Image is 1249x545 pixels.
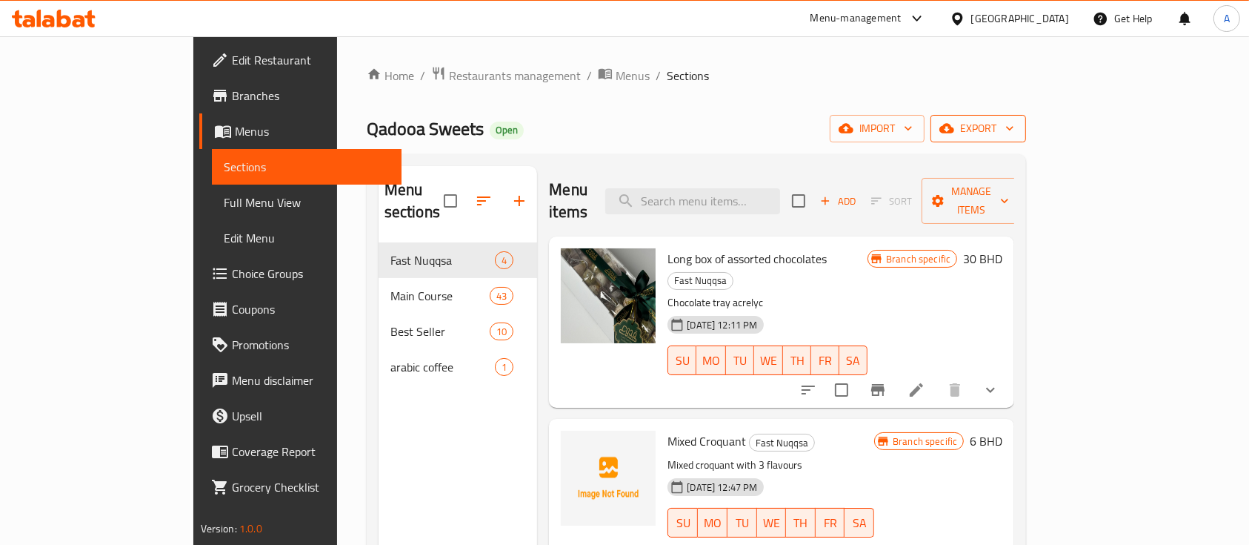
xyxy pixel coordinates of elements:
span: MO [702,350,720,371]
img: Long box of assorted chocolates [561,248,656,343]
span: Select all sections [435,185,466,217]
span: Long box of assorted chocolates [667,248,827,270]
button: WE [754,346,783,375]
button: sort-choices [790,372,826,408]
span: TH [789,350,805,371]
a: Edit Restaurant [199,42,402,78]
span: Qadooa Sweets [367,112,484,145]
nav: breadcrumb [367,66,1027,85]
button: export [930,115,1026,142]
div: Fast Nuqqsa [390,251,496,269]
a: Choice Groups [199,256,402,291]
button: FR [816,508,845,538]
button: TU [726,346,754,375]
span: Select section [783,185,814,217]
span: SU [674,350,690,371]
span: Menu disclaimer [232,371,390,389]
span: Upsell [232,407,390,425]
a: Menus [598,66,650,85]
span: Coupons [232,300,390,318]
a: Upsell [199,398,402,434]
div: [GEOGRAPHIC_DATA] [971,10,1069,27]
span: 4 [496,254,513,268]
span: SA [850,512,868,534]
a: Edit menu item [907,381,925,399]
div: Main Course43 [379,278,538,314]
li: / [656,67,661,85]
span: Edit Restaurant [232,51,390,69]
button: TU [727,508,757,538]
span: A [1224,10,1230,27]
p: Mixed croquant with 3 flavours [667,456,874,475]
span: 10 [490,325,513,339]
div: items [490,323,513,340]
span: Branch specific [880,252,956,266]
div: Fast Nuqqsa4 [379,242,538,278]
h2: Menu sections [384,179,444,223]
span: Open [490,124,524,136]
button: show more [973,372,1008,408]
span: Coverage Report [232,443,390,460]
button: FR [811,346,839,375]
span: Grocery Checklist [232,478,390,496]
span: Manage items [933,182,1009,219]
span: Fast Nuqqsa [750,435,814,452]
button: TH [783,346,811,375]
button: TH [786,508,816,538]
h6: 30 BHD [963,248,1002,269]
span: [DATE] 12:47 PM [681,480,763,495]
span: TU [733,512,751,534]
div: items [495,251,513,269]
span: Best Seller [390,323,490,340]
span: 1.0.0 [239,519,262,538]
a: Promotions [199,327,402,363]
button: Add [814,190,862,213]
a: Edit Menu [212,220,402,256]
span: TH [792,512,810,534]
a: Menu disclaimer [199,363,402,398]
span: Mixed Croquant [667,430,746,452]
h6: 6 BHD [970,431,1002,452]
span: Select to update [826,374,857,406]
span: export [942,119,1014,138]
div: Open [490,122,524,139]
div: arabic coffee1 [379,349,538,385]
span: Choice Groups [232,265,390,283]
button: SU [667,346,696,375]
span: Restaurants management [449,67,581,85]
button: SU [667,508,698,538]
button: import [830,115,925,142]
span: Version: [201,519,237,538]
span: FR [817,350,833,371]
span: arabic coffee [390,358,496,376]
button: MO [698,508,727,538]
span: Add [818,193,858,210]
a: Full Menu View [212,185,402,220]
span: import [842,119,913,138]
div: Fast Nuqqsa [667,272,733,290]
span: Select section first [862,190,922,213]
span: Add item [814,190,862,213]
span: Branches [232,87,390,105]
div: items [490,287,513,305]
span: MO [704,512,722,534]
span: [DATE] 12:11 PM [681,318,763,332]
span: Sections [667,67,709,85]
span: Edit Menu [224,229,390,247]
span: Menus [235,122,390,140]
button: WE [757,508,787,538]
button: Manage items [922,178,1021,224]
span: Main Course [390,287,490,305]
span: TU [732,350,748,371]
span: 43 [490,289,513,303]
button: SA [845,508,874,538]
span: Promotions [232,336,390,354]
li: / [420,67,425,85]
img: Mixed Croquant [561,431,656,526]
nav: Menu sections [379,237,538,391]
svg: Show Choices [982,381,999,399]
li: / [587,67,592,85]
span: WE [763,512,781,534]
a: Branches [199,78,402,113]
